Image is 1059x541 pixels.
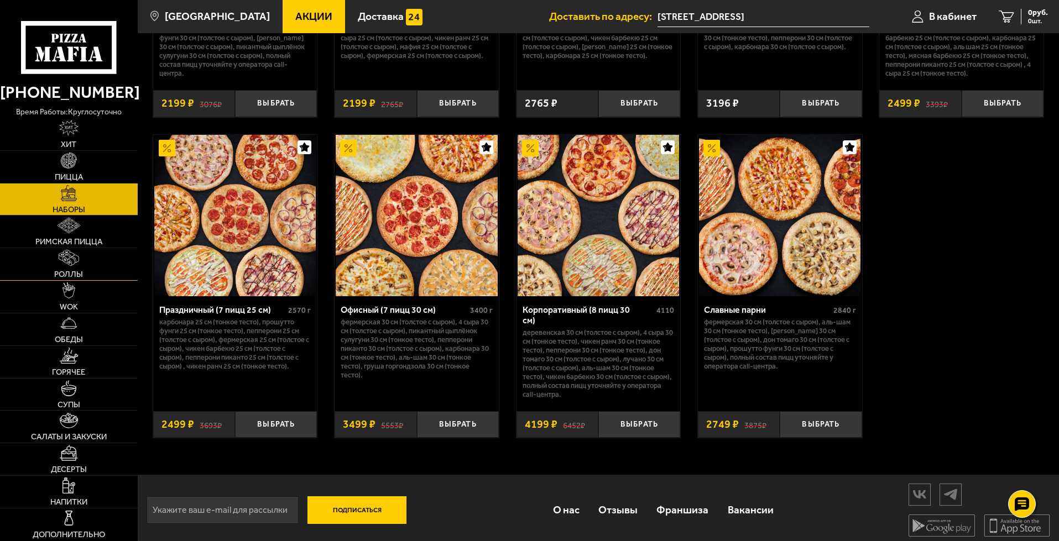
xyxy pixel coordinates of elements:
button: Выбрать [780,90,862,117]
p: Чикен Ранч 25 см (толстое с сыром), Чикен Барбекю 25 см (толстое с сыром), Карбонара 25 см (толст... [885,25,1037,78]
span: Хит [61,140,76,149]
span: Салаты и закуски [31,433,107,441]
button: Выбрать [780,411,862,438]
span: 3499 ₽ [343,419,375,430]
p: Фермерская 30 см (тонкое тесто), Чикен Ранч 30 см (тонкое тесто), Пепперони 30 см (толстое с сыро... [704,25,856,51]
span: 3196 ₽ [706,98,739,109]
a: Франшиза [647,492,718,528]
span: 2570 г [288,306,311,315]
s: 6452 ₽ [563,419,585,430]
a: Вакансии [718,492,783,528]
span: Обеды [55,335,83,344]
img: Корпоративный (8 пицц 30 см) [518,135,679,296]
span: [GEOGRAPHIC_DATA] [165,11,270,22]
button: Выбрать [417,90,499,117]
span: 2199 ₽ [343,98,375,109]
span: 4110 [656,306,674,315]
span: Десерты [51,465,87,474]
span: 2199 ₽ [161,98,194,109]
a: АкционныйПраздничный (7 пицц 25 см) [153,135,317,296]
button: Выбрать [417,411,499,438]
span: улица Чудновского, 8к1 [658,7,869,27]
span: В кабинет [929,11,977,22]
span: 0 шт. [1028,18,1048,24]
button: Выбрать [598,90,680,117]
s: 3875 ₽ [744,419,766,430]
span: Наборы [53,206,85,214]
span: 2499 ₽ [161,419,194,430]
p: Деревенская 30 см (толстое с сыром), 4 сыра 30 см (тонкое тесто), Чикен Ранч 30 см (тонкое тесто)... [523,328,675,399]
a: АкционныйОфисный (7 пицц 30 см) [335,135,499,296]
img: 15daf4d41897b9f0e9f617042186c801.svg [406,9,422,25]
div: Праздничный (7 пицц 25 см) [159,304,286,315]
a: Отзывы [589,492,647,528]
s: 3076 ₽ [200,98,222,109]
img: Акционный [340,140,357,156]
span: 3400 г [470,306,493,315]
span: Роллы [54,270,83,279]
img: Славные парни [699,135,860,296]
a: О нас [543,492,588,528]
img: tg [940,485,961,504]
p: Карбонара 25 см (тонкое тесто), Прошутто Фунги 25 см (тонкое тесто), Пепперони 25 см (толстое с с... [159,318,311,371]
div: Корпоративный (8 пицц 30 см) [523,304,654,325]
span: 4199 ₽ [525,419,557,430]
button: Подписаться [307,496,407,524]
img: Акционный [159,140,175,156]
button: Выбрать [598,411,680,438]
p: Фермерская 30 см (толстое с сыром), Аль-Шам 30 см (тонкое тесто), [PERSON_NAME] 30 см (толстое с ... [704,318,856,371]
span: 0 руб. [1028,9,1048,17]
p: Чикен Ранч 25 см (толстое с сыром), Дракон 25 см (толстое с сыром), Чикен Барбекю 25 см (толстое ... [523,25,675,60]
a: АкционныйКорпоративный (8 пицц 30 см) [517,135,681,296]
div: Славные парни [704,304,831,315]
img: Праздничный (7 пицц 25 см) [154,135,316,296]
button: Выбрать [235,90,317,117]
span: Супы [58,401,80,409]
button: Выбрать [235,411,317,438]
span: Римская пицца [35,238,102,246]
p: Карбонара 30 см (толстое с сыром), Прошутто Фунги 30 см (толстое с сыром), [PERSON_NAME] 30 см (т... [159,25,311,78]
span: 2749 ₽ [706,419,739,430]
span: WOK [60,303,78,311]
input: Укажите ваш e-mail для рассылки [147,496,299,524]
input: Ваш адрес доставки [658,7,869,27]
s: 5553 ₽ [381,419,403,430]
span: Дополнительно [33,531,105,539]
s: 3693 ₽ [200,419,222,430]
button: Выбрать [962,90,1044,117]
s: 3393 ₽ [926,98,948,109]
span: Акции [295,11,332,22]
p: Мясная Барбекю 25 см (толстое с сыром), 4 сыра 25 см (толстое с сыром), Чикен Ранч 25 см (толстое... [341,25,493,60]
span: Горячее [52,368,85,376]
p: Фермерская 30 см (толстое с сыром), 4 сыра 30 см (толстое с сыром), Пикантный цыплёнок сулугуни 3... [341,318,493,380]
img: Офисный (7 пицц 30 см) [336,135,497,296]
span: 2840 г [833,306,856,315]
img: Акционный [703,140,720,156]
span: Доставка [358,11,404,22]
span: Пицца [55,173,83,181]
span: 2499 ₽ [888,98,920,109]
span: Доставить по адресу: [549,11,658,22]
span: Напитки [50,498,87,506]
img: vk [909,485,930,504]
img: Акционный [522,140,539,156]
s: 2765 ₽ [381,98,403,109]
span: 2765 ₽ [525,98,557,109]
a: АкционныйСлавные парни [698,135,862,296]
div: Офисный (7 пицц 30 см) [341,304,467,315]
